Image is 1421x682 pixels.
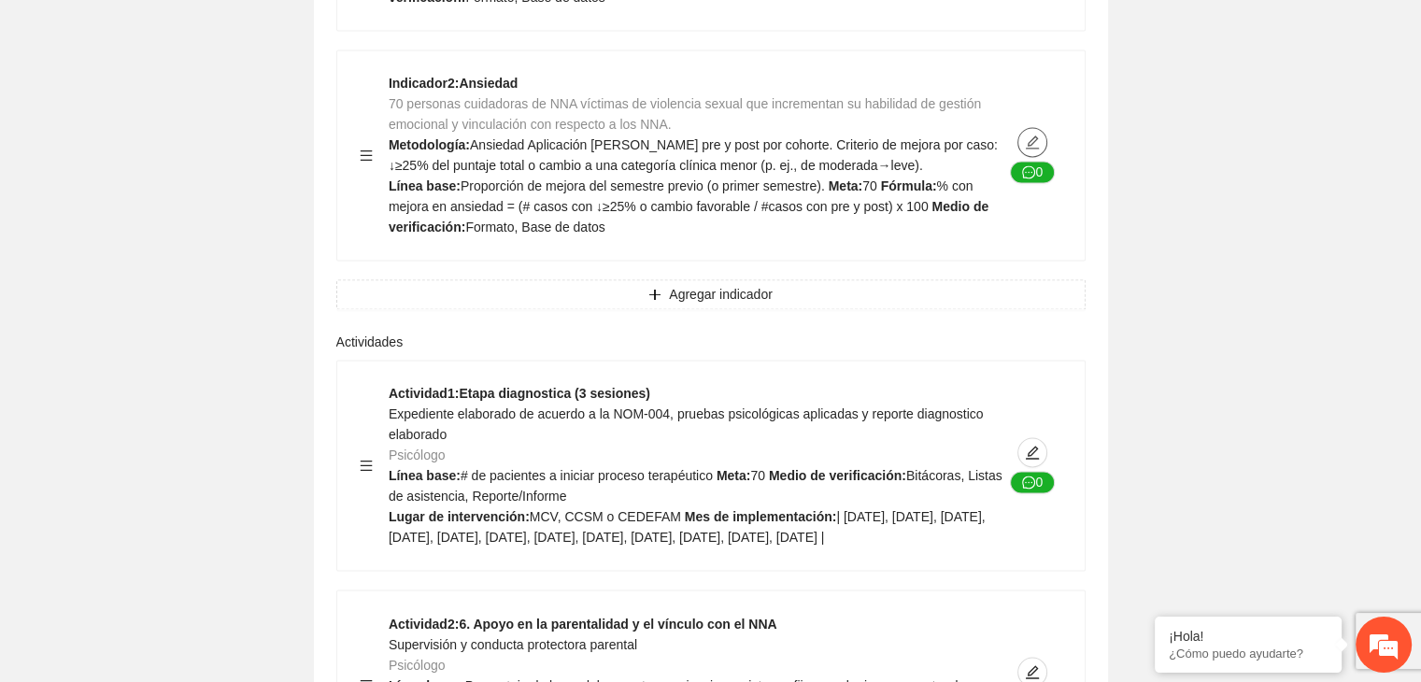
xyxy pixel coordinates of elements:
span: menu [360,149,373,162]
label: Actividades [336,332,404,352]
span: edit [1018,445,1046,460]
span: # de pacientes a iniciar proceso terapéutico [461,468,713,483]
span: 70 personas cuidadoras de NNA víctimas de violencia sexual que incrementan su habilidad de gestió... [389,96,981,132]
strong: Meta: [829,178,863,193]
span: Proporción de mejora del semestre previo (o primer semestre). [461,178,825,193]
button: message0 [1010,161,1055,183]
button: edit [1017,437,1047,467]
strong: Actividad 1 : Etapa diagnostica (3 sesiones) [389,386,650,401]
span: Supervisión y conducta protectora parental [389,636,637,651]
strong: Mes de implementación: [685,509,837,524]
span: Psicólogo [389,448,446,462]
strong: Metodología: [389,137,470,152]
span: Ansiedad Aplicación [PERSON_NAME] pre y post por cohorte. Criterio de mejora por caso: ↓≥25% del ... [389,137,998,173]
strong: Meta: [717,468,751,483]
span: Agregar indicador [669,284,773,305]
span: Psicólogo [389,657,446,672]
div: ¡Hola! [1169,629,1328,644]
strong: Línea base: [389,468,461,483]
span: Formato, Base de datos [465,220,604,234]
span: menu [360,459,373,472]
div: Minimizar ventana de chat en vivo [306,9,351,54]
span: Expediente elaborado de acuerdo a la NOM-004, pruebas psicológicas aplicadas y reporte diagnostic... [389,406,984,442]
strong: Lugar de intervención: [389,509,530,524]
span: message [1022,476,1035,490]
span: plus [648,288,661,303]
span: MCV, CCSM o CEDEFAM [530,509,681,524]
span: edit [1018,664,1046,679]
strong: Fórmula: [881,178,937,193]
span: message [1022,165,1035,180]
button: message0 [1010,471,1055,493]
strong: Línea base: [389,178,461,193]
p: ¿Cómo puedo ayudarte? [1169,646,1328,661]
strong: Actividad 2 : 6. Apoyo en la parentalidad y el vínculo con el NNA [389,616,777,631]
strong: Indicador 2 : Ansiedad [389,76,519,91]
strong: Medio de verificación: [769,468,906,483]
textarea: Escriba su mensaje y pulse “Intro” [9,471,356,536]
button: edit [1017,127,1047,157]
span: Estamos en línea. [108,230,258,419]
span: edit [1018,135,1046,149]
span: 70 [750,468,765,483]
div: Chatee con nosotros ahora [97,95,314,120]
button: plusAgregar indicador [336,279,1086,309]
span: 70 [862,178,877,193]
